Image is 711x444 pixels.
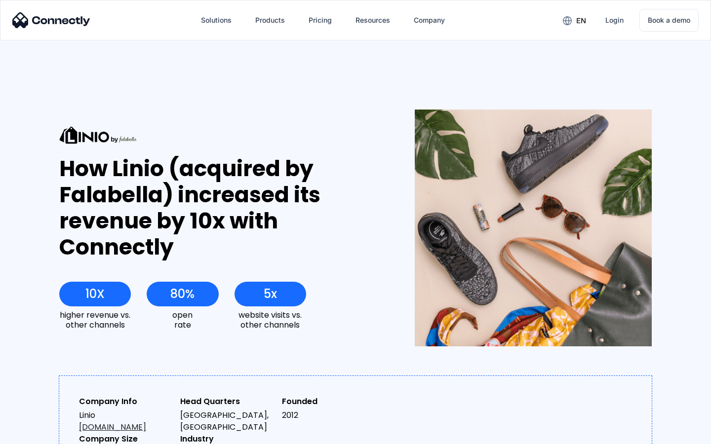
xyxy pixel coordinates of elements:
div: Products [255,13,285,27]
a: Book a demo [639,9,699,32]
div: Founded [282,396,375,407]
div: Solutions [201,13,232,27]
div: Linio [79,409,172,433]
div: open rate [147,310,218,329]
div: website visits vs. other channels [235,310,306,329]
div: Login [605,13,624,27]
div: 5x [264,287,277,301]
img: Connectly Logo [12,12,90,28]
a: Login [597,8,632,32]
div: en [576,14,586,28]
div: Pricing [309,13,332,27]
div: [GEOGRAPHIC_DATA], [GEOGRAPHIC_DATA] [180,409,274,433]
div: Resources [355,13,390,27]
div: 80% [170,287,195,301]
aside: Language selected: English [10,427,59,441]
div: 10X [85,287,105,301]
div: 2012 [282,409,375,421]
ul: Language list [20,427,59,441]
div: How Linio (acquired by Falabella) increased its revenue by 10x with Connectly [59,156,379,260]
div: Company Info [79,396,172,407]
a: Pricing [301,8,340,32]
div: higher revenue vs. other channels [59,310,131,329]
div: Company [414,13,445,27]
a: [DOMAIN_NAME] [79,421,146,433]
div: Head Quarters [180,396,274,407]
